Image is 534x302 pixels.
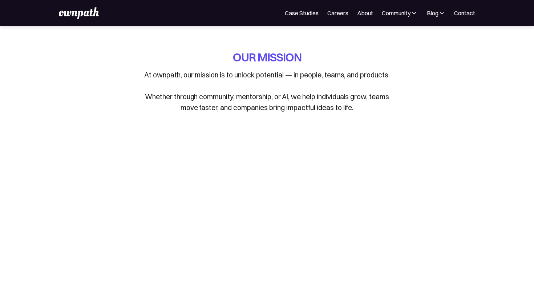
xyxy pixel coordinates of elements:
p: At ownpath, our mission is to unlock potential — in people, teams, and products. Whether through ... [140,69,394,113]
div: Community [382,9,418,17]
div: Blog [426,9,445,17]
a: Case Studies [285,9,319,17]
a: Contact [454,9,475,17]
h1: OUR MISSION [233,49,302,65]
a: Careers [327,9,348,17]
a: About [357,9,373,17]
div: Community [382,9,410,17]
div: Blog [427,9,438,17]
